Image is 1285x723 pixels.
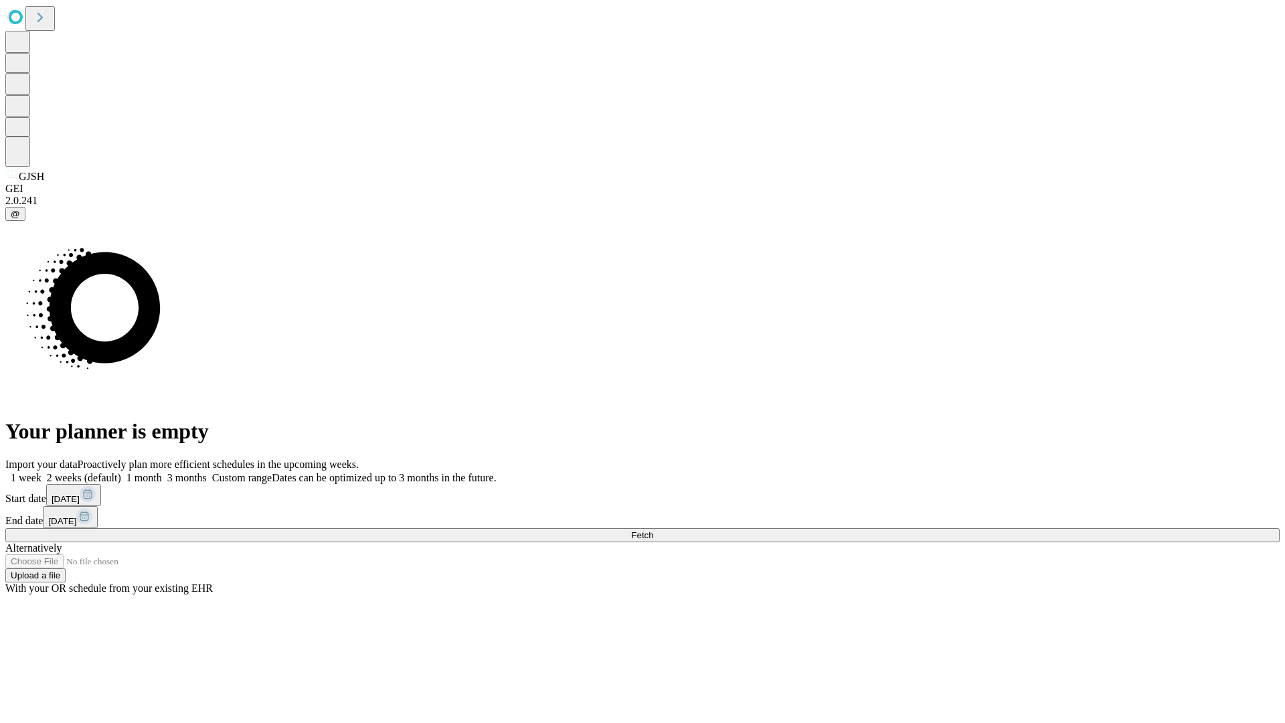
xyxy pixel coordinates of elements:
span: 1 month [126,472,162,483]
span: Alternatively [5,542,62,554]
button: [DATE] [46,484,101,506]
span: Custom range [212,472,272,483]
span: With your OR schedule from your existing EHR [5,582,213,594]
div: End date [5,506,1280,528]
span: [DATE] [52,494,80,504]
span: Dates can be optimized up to 3 months in the future. [272,472,496,483]
button: [DATE] [43,506,98,528]
span: Proactively plan more efficient schedules in the upcoming weeks. [78,459,359,470]
span: @ [11,209,20,219]
span: 2 weeks (default) [47,472,121,483]
span: 3 months [167,472,207,483]
span: 1 week [11,472,41,483]
span: GJSH [19,171,44,182]
div: GEI [5,183,1280,195]
div: 2.0.241 [5,195,1280,207]
div: Start date [5,484,1280,506]
button: Fetch [5,528,1280,542]
h1: Your planner is empty [5,419,1280,444]
span: [DATE] [48,516,76,526]
button: Upload a file [5,568,66,582]
button: @ [5,207,25,221]
span: Import your data [5,459,78,470]
span: Fetch [631,530,653,540]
